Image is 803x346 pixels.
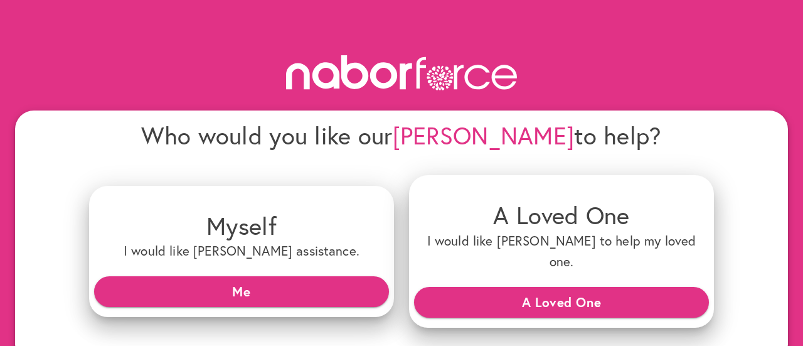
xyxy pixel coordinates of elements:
[104,280,379,303] span: Me
[419,200,704,230] h4: A Loved One
[89,121,714,150] h4: Who would you like our to help?
[99,211,384,241] h4: Myself
[393,119,575,151] span: [PERSON_NAME]
[99,241,384,261] h6: I would like [PERSON_NAME] assistance.
[419,230,704,273] h6: I would like [PERSON_NAME] to help my loved one.
[94,276,389,306] button: Me
[414,287,709,317] button: A Loved One
[424,291,699,313] span: A Loved One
